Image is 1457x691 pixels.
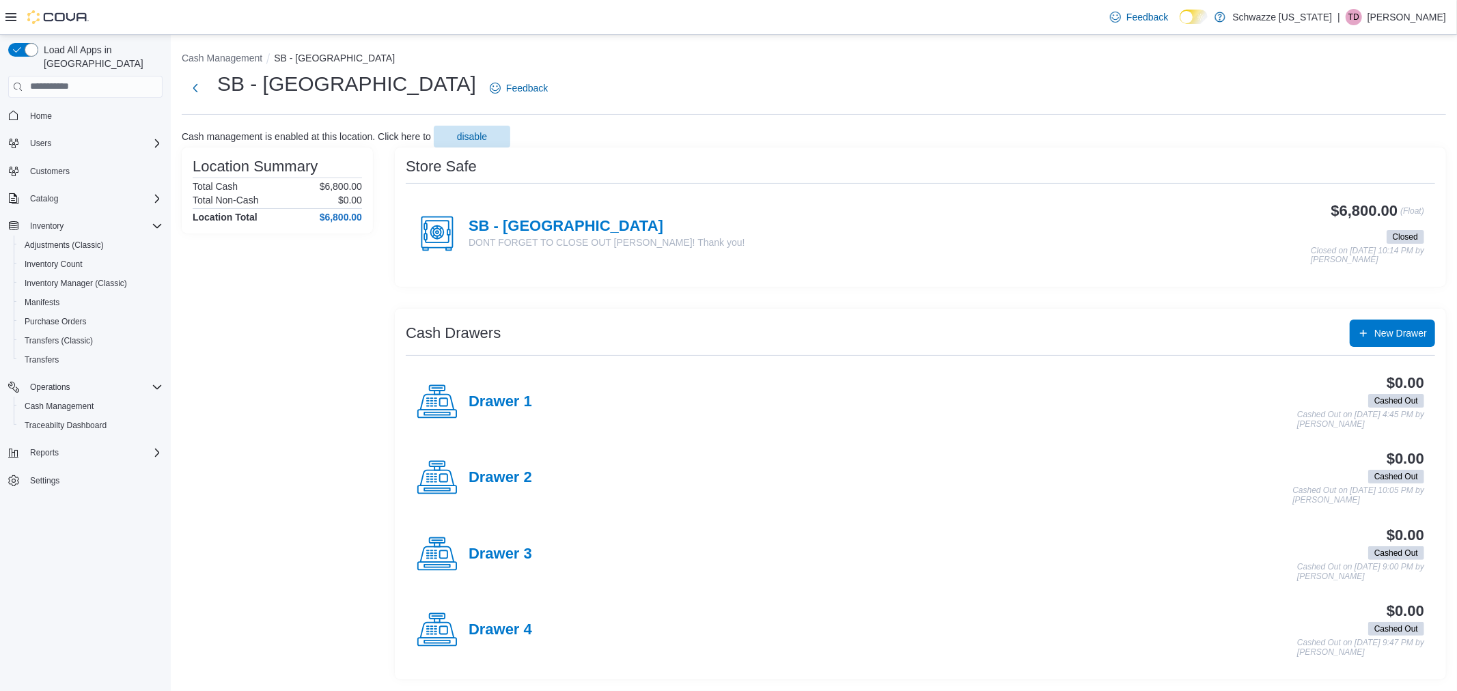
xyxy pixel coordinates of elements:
[182,53,262,64] button: Cash Management
[19,417,163,434] span: Traceabilty Dashboard
[182,51,1446,68] nav: An example of EuiBreadcrumbs
[25,278,127,289] span: Inventory Manager (Classic)
[1337,9,1340,25] p: |
[25,379,163,395] span: Operations
[406,325,501,341] h3: Cash Drawers
[1387,230,1424,244] span: Closed
[1387,527,1424,544] h3: $0.00
[434,126,510,147] button: disable
[1368,546,1424,560] span: Cashed Out
[25,335,93,346] span: Transfers (Classic)
[1297,410,1424,429] p: Cashed Out on [DATE] 4:45 PM by [PERSON_NAME]
[1331,203,1398,219] h3: $6,800.00
[1374,623,1418,635] span: Cashed Out
[469,236,745,249] p: DONT FORGET TO CLOSE OUT [PERSON_NAME]! Thank you!
[25,420,107,431] span: Traceabilty Dashboard
[469,469,532,487] h4: Drawer 2
[25,163,163,180] span: Customers
[217,70,476,98] h1: SB - [GEOGRAPHIC_DATA]
[1348,9,1359,25] span: TD
[25,218,69,234] button: Inventory
[3,106,168,126] button: Home
[1393,231,1418,243] span: Closed
[25,472,163,489] span: Settings
[469,546,532,563] h4: Drawer 3
[1180,10,1208,24] input: Dark Mode
[25,316,87,327] span: Purchase Orders
[1346,9,1362,25] div: Thomas Diperna
[25,445,64,461] button: Reports
[30,166,70,177] span: Customers
[30,475,59,486] span: Settings
[193,195,259,206] h6: Total Non-Cash
[25,473,65,489] a: Settings
[19,237,109,253] a: Adjustments (Classic)
[193,212,258,223] h4: Location Total
[1400,203,1424,227] p: (Float)
[3,378,168,397] button: Operations
[1126,10,1168,24] span: Feedback
[38,43,163,70] span: Load All Apps in [GEOGRAPHIC_DATA]
[1180,24,1180,25] span: Dark Mode
[469,621,532,639] h4: Drawer 4
[14,331,168,350] button: Transfers (Classic)
[3,134,168,153] button: Users
[274,53,395,64] button: SB - [GEOGRAPHIC_DATA]
[19,256,88,272] a: Inventory Count
[19,417,112,434] a: Traceabilty Dashboard
[14,397,168,416] button: Cash Management
[19,398,99,414] a: Cash Management
[30,193,58,204] span: Catalog
[25,191,64,207] button: Catalog
[1374,395,1418,407] span: Cashed Out
[14,293,168,312] button: Manifests
[182,74,209,102] button: Next
[1368,394,1424,408] span: Cashed Out
[182,131,431,142] p: Cash management is enabled at this location. Click here to
[25,135,163,152] span: Users
[19,333,163,349] span: Transfers (Classic)
[14,416,168,435] button: Traceabilty Dashboard
[25,191,163,207] span: Catalog
[193,181,238,192] h6: Total Cash
[25,163,75,180] a: Customers
[1297,638,1424,657] p: Cashed Out on [DATE] 9:47 PM by [PERSON_NAME]
[3,216,168,236] button: Inventory
[25,401,94,412] span: Cash Management
[30,111,52,122] span: Home
[25,240,104,251] span: Adjustments (Classic)
[14,274,168,293] button: Inventory Manager (Classic)
[25,218,163,234] span: Inventory
[25,259,83,270] span: Inventory Count
[25,354,59,365] span: Transfers
[1368,9,1446,25] p: [PERSON_NAME]
[3,470,168,490] button: Settings
[19,352,64,368] a: Transfers
[1387,375,1424,391] h3: $0.00
[19,333,98,349] a: Transfers (Classic)
[19,275,163,292] span: Inventory Manager (Classic)
[3,189,168,208] button: Catalog
[30,447,59,458] span: Reports
[30,382,70,393] span: Operations
[1368,470,1424,483] span: Cashed Out
[1297,563,1424,581] p: Cashed Out on [DATE] 9:00 PM by [PERSON_NAME]
[1232,9,1332,25] p: Schwazze [US_STATE]
[1350,320,1435,347] button: New Drawer
[19,313,92,330] a: Purchase Orders
[3,443,168,462] button: Reports
[3,161,168,181] button: Customers
[484,74,553,102] a: Feedback
[14,312,168,331] button: Purchase Orders
[1387,603,1424,619] h3: $0.00
[506,81,548,95] span: Feedback
[1374,326,1427,340] span: New Drawer
[19,256,163,272] span: Inventory Count
[25,135,57,152] button: Users
[30,221,64,231] span: Inventory
[1374,470,1418,483] span: Cashed Out
[320,181,362,192] p: $6,800.00
[19,275,133,292] a: Inventory Manager (Classic)
[30,138,51,149] span: Users
[19,398,163,414] span: Cash Management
